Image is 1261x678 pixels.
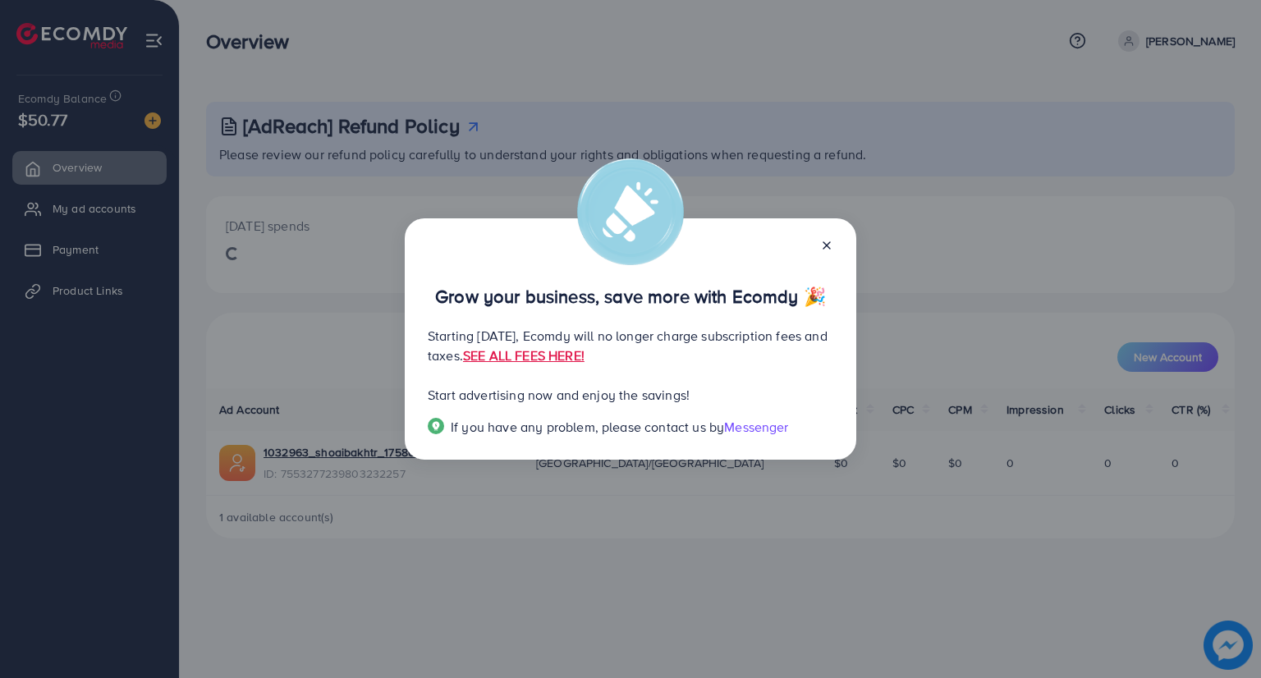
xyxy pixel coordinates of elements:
p: Grow your business, save more with Ecomdy 🎉 [428,286,833,306]
span: If you have any problem, please contact us by [451,418,724,436]
img: alert [577,158,684,265]
p: Starting [DATE], Ecomdy will no longer charge subscription fees and taxes. [428,326,833,365]
p: Start advertising now and enjoy the savings! [428,385,833,405]
a: SEE ALL FEES HERE! [463,346,585,364]
img: Popup guide [428,418,444,434]
span: Messenger [724,418,788,436]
